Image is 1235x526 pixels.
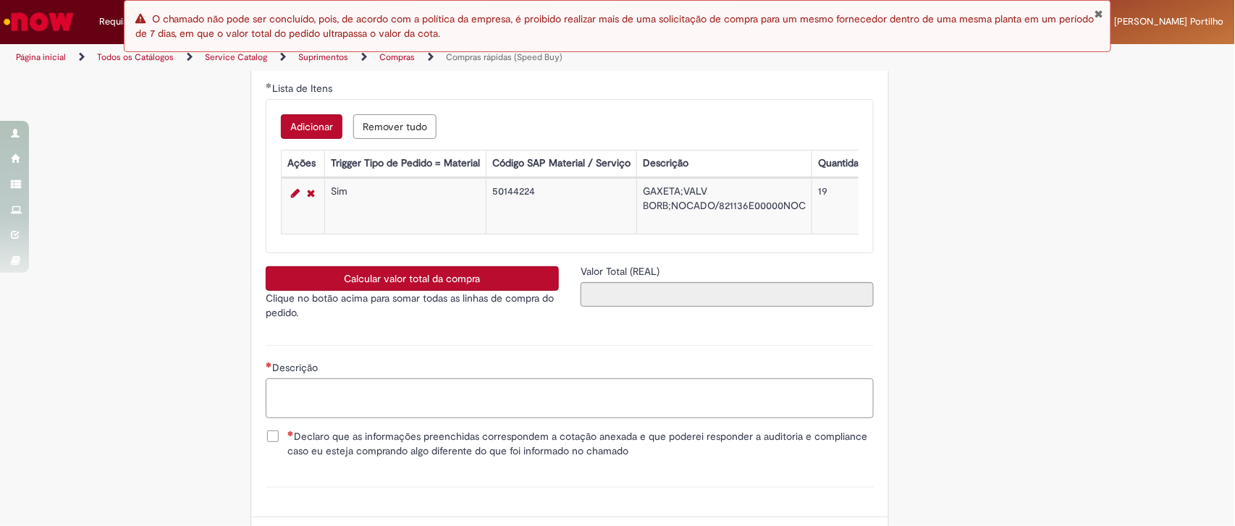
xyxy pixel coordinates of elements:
th: Trigger Tipo de Pedido = Material [324,150,486,177]
span: [PERSON_NAME] Portilho [1115,15,1224,27]
a: Suprimentos [298,51,348,63]
a: Remover linha 1 [303,184,319,202]
span: Requisições [99,14,150,29]
img: ServiceNow [1,7,76,36]
span: Declaro que as informações preenchidas correspondem a cotação anexada e que poderei responder a a... [287,429,874,458]
a: Compras [379,51,415,63]
td: Sim [324,179,486,234]
th: Quantidade [812,150,876,177]
th: Descrição [636,150,812,177]
span: Obrigatório Preenchido [266,82,272,88]
button: Add a row for Lista de Itens [281,114,342,139]
span: Necessários [287,430,294,436]
button: Remove all rows for Lista de Itens [353,114,437,139]
span: Descrição [272,361,321,374]
a: Compras rápidas (Speed Buy) [446,51,562,63]
span: Lista de Itens [272,82,335,95]
th: Ações [281,150,324,177]
span: Somente leitura - Valor Total (REAL) [581,265,662,278]
span: O chamado não pode ser concluído, pois, de acordo com a política da empresa, é proibido realizar ... [135,12,1095,40]
ul: Trilhas de página [11,44,812,71]
input: Valor Total (REAL) [581,282,874,307]
td: GAXETA;VALV BORB;NOCADO/821136E00000NOC [636,179,812,234]
td: 50144224 [486,179,636,234]
button: Calcular valor total da compra [266,266,559,291]
a: Service Catalog [205,51,267,63]
textarea: Descrição [266,378,874,417]
button: Fechar Notificação [1094,8,1103,20]
td: 19 [812,179,876,234]
a: Editar Linha 1 [287,184,303,202]
a: Todos os Catálogos [97,51,174,63]
p: Clique no botão acima para somar todas as linhas de compra do pedido. [266,291,559,320]
span: Necessários [266,362,272,368]
th: Código SAP Material / Serviço [486,150,636,177]
a: Página inicial [16,51,66,63]
label: Somente leitura - Valor Total (REAL) [581,264,662,279]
